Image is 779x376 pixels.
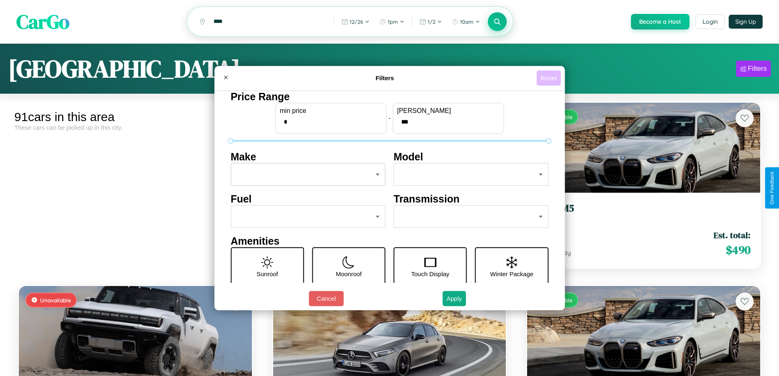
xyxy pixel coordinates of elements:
[537,70,561,86] button: Reset
[336,268,361,279] p: Moonroof
[769,171,775,205] div: Give Feedback
[394,193,549,205] h4: Transmission
[748,65,767,73] div: Filters
[460,18,474,25] span: 10am
[14,110,256,124] div: 91 cars in this area
[40,297,71,304] span: Unavailable
[537,203,750,223] a: BMW M52019
[233,74,537,81] h4: Filters
[537,203,750,214] h3: BMW M5
[8,52,240,86] h1: [GEOGRAPHIC_DATA]
[729,15,763,29] button: Sign Up
[442,291,466,306] button: Apply
[231,193,386,205] h4: Fuel
[231,91,548,103] h4: Price Range
[337,15,374,28] button: 12/26
[388,18,398,25] span: 1pm
[388,113,391,124] p: -
[231,235,548,247] h4: Amenities
[309,291,343,306] button: Cancel
[411,268,449,279] p: Touch Display
[231,151,386,163] h4: Make
[280,107,382,115] label: min price
[375,15,409,28] button: 1pm
[394,151,549,163] h4: Model
[631,14,689,29] button: Become a Host
[256,268,278,279] p: Sunroof
[448,15,484,28] button: 10am
[714,229,750,241] span: Est. total:
[350,18,363,25] span: 12 / 26
[16,8,70,35] span: CarGo
[490,268,534,279] p: Winter Package
[428,18,436,25] span: 1 / 2
[415,15,446,28] button: 1/2
[736,61,771,77] button: Filters
[14,124,256,131] div: These cars can be picked up in this city.
[726,242,750,258] span: $ 490
[696,14,725,29] button: Login
[397,107,499,115] label: [PERSON_NAME]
